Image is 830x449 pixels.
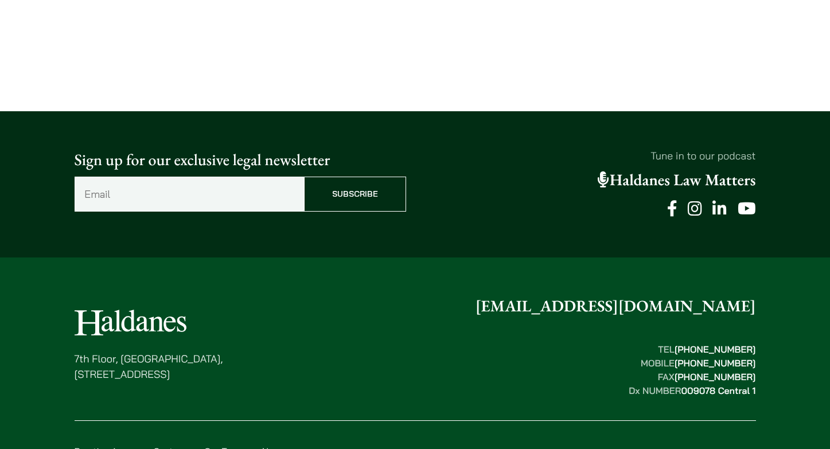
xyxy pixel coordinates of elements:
mark: [PHONE_NUMBER] [675,357,756,369]
strong: TEL MOBILE FAX Dx NUMBER [629,343,755,396]
input: Email [75,177,304,212]
input: Subscribe [304,177,406,212]
mark: 009078 Central 1 [681,385,755,396]
mark: [PHONE_NUMBER] [675,371,756,382]
p: 7th Floor, [GEOGRAPHIC_DATA], [STREET_ADDRESS] [75,351,223,382]
a: [EMAIL_ADDRESS][DOMAIN_NAME] [476,296,756,317]
p: Tune in to our podcast [424,148,756,163]
mark: [PHONE_NUMBER] [675,343,756,355]
a: Haldanes Law Matters [598,170,756,190]
img: Logo of Haldanes [75,310,186,335]
p: Sign up for our exclusive legal newsletter [75,148,406,172]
